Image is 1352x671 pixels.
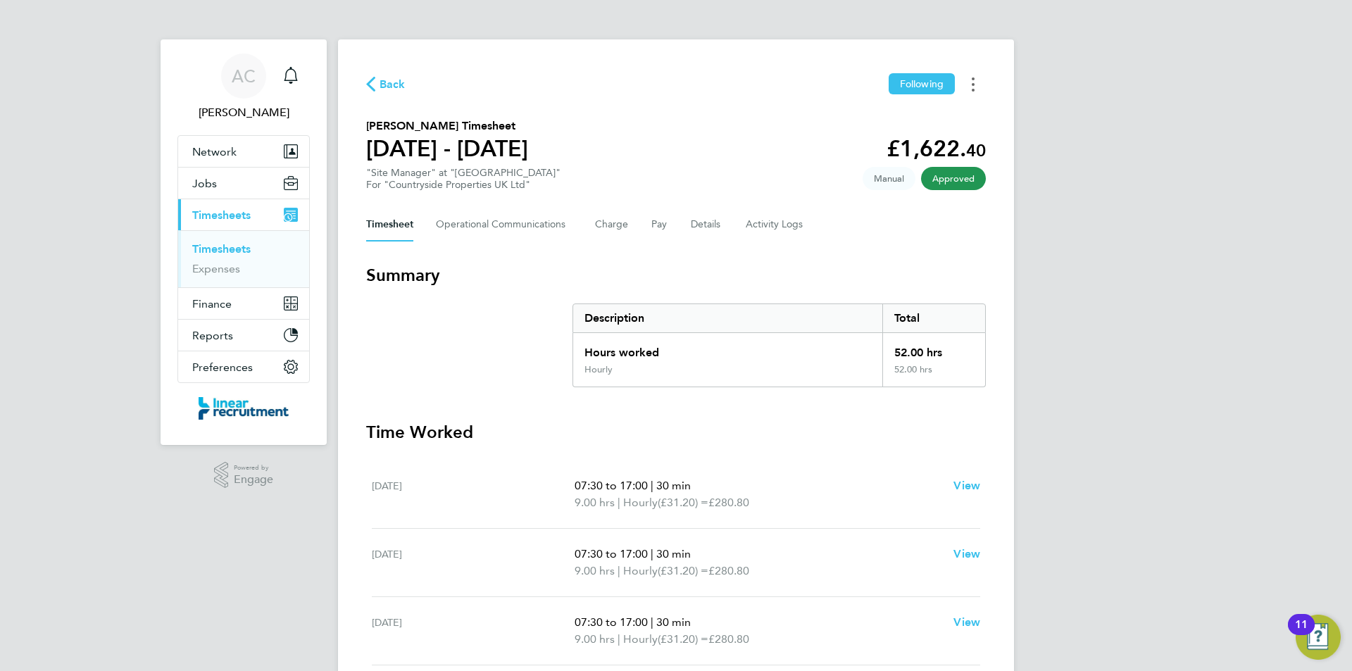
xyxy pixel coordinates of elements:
[575,547,648,560] span: 07:30 to 17:00
[178,168,309,199] button: Jobs
[192,145,237,158] span: Network
[575,479,648,492] span: 07:30 to 17:00
[656,479,691,492] span: 30 min
[863,167,915,190] span: This timesheet was manually created.
[658,564,708,577] span: (£31.20) =
[234,462,273,474] span: Powered by
[575,615,648,629] span: 07:30 to 17:00
[161,39,327,445] nav: Main navigation
[656,615,691,629] span: 30 min
[595,208,629,242] button: Charge
[658,632,708,646] span: (£31.20) =
[708,632,749,646] span: £280.80
[623,494,658,511] span: Hourly
[177,397,310,420] a: Go to home page
[575,496,615,509] span: 9.00 hrs
[953,615,980,629] span: View
[575,632,615,646] span: 9.00 hrs
[1296,615,1341,660] button: Open Resource Center, 11 new notifications
[966,140,986,161] span: 40
[178,351,309,382] button: Preferences
[658,496,708,509] span: (£31.20) =
[178,136,309,167] button: Network
[192,177,217,190] span: Jobs
[436,208,572,242] button: Operational Communications
[953,546,980,563] a: View
[366,421,986,444] h3: Time Worked
[192,208,251,222] span: Timesheets
[177,104,310,121] span: Anneliese Clifton
[366,167,561,191] div: "Site Manager" at "[GEOGRAPHIC_DATA]"
[178,199,309,230] button: Timesheets
[573,333,882,364] div: Hours worked
[366,134,528,163] h1: [DATE] - [DATE]
[900,77,944,90] span: Following
[575,564,615,577] span: 9.00 hrs
[573,304,882,332] div: Description
[651,547,653,560] span: |
[366,118,528,134] h2: [PERSON_NAME] Timesheet
[178,230,309,287] div: Timesheets
[380,76,406,93] span: Back
[651,479,653,492] span: |
[372,614,575,648] div: [DATE]
[921,167,986,190] span: This timesheet has been approved.
[192,262,240,275] a: Expenses
[192,329,233,342] span: Reports
[656,547,691,560] span: 30 min
[953,479,980,492] span: View
[708,564,749,577] span: £280.80
[199,397,289,420] img: linearrecruitment-logo-retina.png
[192,297,232,311] span: Finance
[651,615,653,629] span: |
[372,477,575,511] div: [DATE]
[232,67,256,85] span: AC
[572,303,986,387] div: Summary
[882,364,985,387] div: 52.00 hrs
[708,496,749,509] span: £280.80
[887,135,986,162] app-decimal: £1,622.
[623,631,658,648] span: Hourly
[618,632,620,646] span: |
[882,333,985,364] div: 52.00 hrs
[234,474,273,486] span: Engage
[618,496,620,509] span: |
[584,364,613,375] div: Hourly
[960,73,986,95] button: Timesheets Menu
[953,614,980,631] a: View
[178,320,309,351] button: Reports
[651,208,668,242] button: Pay
[746,208,805,242] button: Activity Logs
[366,75,406,93] button: Back
[192,360,253,374] span: Preferences
[366,208,413,242] button: Timesheet
[618,564,620,577] span: |
[214,462,274,489] a: Powered byEngage
[1295,625,1308,643] div: 11
[953,547,980,560] span: View
[623,563,658,579] span: Hourly
[882,304,985,332] div: Total
[889,73,955,94] button: Following
[372,546,575,579] div: [DATE]
[177,54,310,121] a: AC[PERSON_NAME]
[192,242,251,256] a: Timesheets
[366,264,986,287] h3: Summary
[691,208,723,242] button: Details
[178,288,309,319] button: Finance
[953,477,980,494] a: View
[366,179,561,191] div: For "Countryside Properties UK Ltd"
